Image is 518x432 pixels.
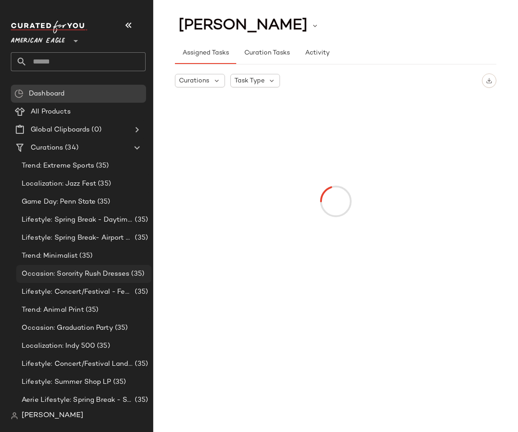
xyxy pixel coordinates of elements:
img: svg%3e [14,89,23,98]
span: Curations [31,143,63,153]
span: Trend: Animal Print [22,305,84,315]
span: (35) [133,395,148,405]
span: American Eagle [11,31,65,47]
span: (35) [129,269,144,279]
span: (35) [133,359,148,369]
img: svg%3e [486,77,492,84]
span: Dashboard [29,89,64,99]
span: Lifestyle: Summer Shop LP [22,377,111,387]
span: (35) [96,197,110,207]
span: (35) [133,233,148,243]
span: [PERSON_NAME] [22,410,83,421]
span: (35) [84,305,99,315]
span: Occasion: Graduation Party [22,323,113,333]
span: Lifestyle: Spring Break - Daytime Casual [22,215,133,225]
span: All Products [31,107,71,117]
span: Game Day: Penn State [22,197,96,207]
span: (35) [113,323,128,333]
span: Lifestyle: Concert/Festival Landing Page [22,359,133,369]
span: Curations [179,76,209,86]
span: (0) [90,125,101,135]
span: Trend: Extreme Sports [22,161,94,171]
span: Trend: Minimalist [22,251,78,261]
span: Occasion: Sorority Rush Dresses [22,269,129,279]
span: Activity [305,50,330,57]
span: Curation Tasks [243,50,289,57]
span: Lifestyle: Spring Break- Airport Style [22,233,133,243]
span: Global Clipboards [31,125,90,135]
img: svg%3e [11,412,18,419]
span: (35) [133,215,148,225]
span: Aerie Lifestyle: Spring Break - Sporty [22,395,133,405]
img: cfy_white_logo.C9jOOHJF.svg [11,21,87,33]
span: (35) [95,341,110,351]
span: Lifestyle: Concert/Festival - Femme [22,287,133,297]
span: (35) [133,287,148,297]
span: [PERSON_NAME] [179,17,307,34]
span: (35) [96,179,111,189]
span: Localization: Indy 500 [22,341,95,351]
span: Localization: Jazz Fest [22,179,96,189]
span: (35) [78,251,92,261]
span: Task Type [234,76,265,86]
span: (34) [63,143,78,153]
span: (35) [111,377,126,387]
span: (35) [94,161,109,171]
span: Assigned Tasks [182,50,229,57]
